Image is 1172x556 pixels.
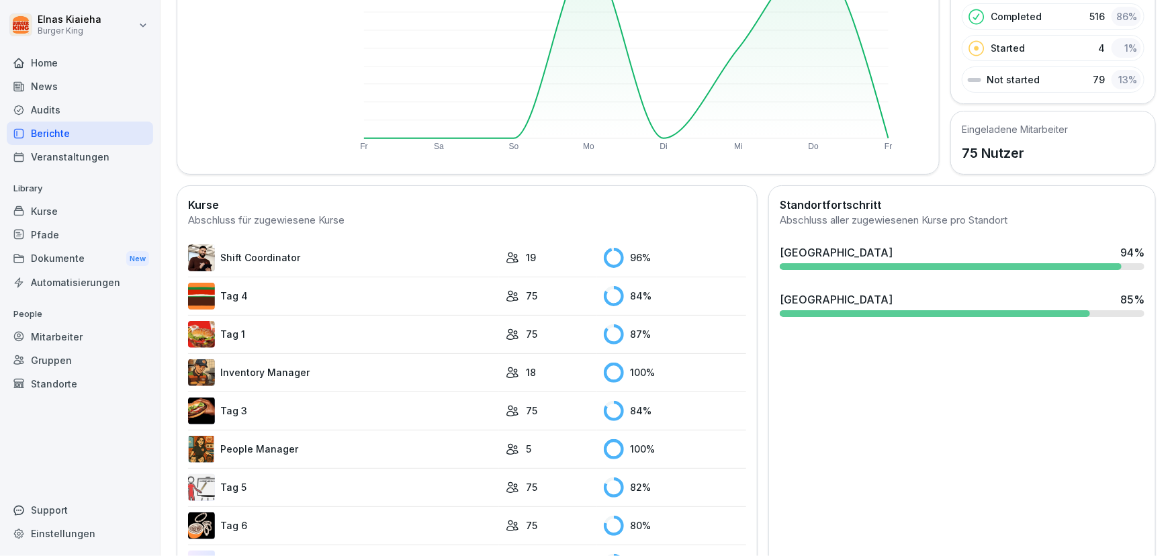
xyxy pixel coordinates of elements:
[526,289,537,303] p: 75
[7,498,153,522] div: Support
[188,283,215,310] img: a35kjdk9hf9utqmhbz0ibbvi.png
[38,14,101,26] p: Elnas Kiaieha
[526,442,531,456] p: 5
[735,142,743,151] text: Mi
[1089,9,1105,24] p: 516
[509,142,519,151] text: So
[7,178,153,199] p: Library
[604,516,747,536] div: 80 %
[7,325,153,349] a: Mitarbeiter
[1112,38,1141,58] div: 1 %
[7,122,153,145] a: Berichte
[526,404,537,418] p: 75
[1120,244,1144,261] div: 94 %
[188,359,215,386] img: o1h5p6rcnzw0lu1jns37xjxx.png
[188,512,499,539] a: Tag 6
[188,436,499,463] a: People Manager
[604,363,747,383] div: 100 %
[7,199,153,223] a: Kurse
[7,246,153,271] div: Dokumente
[962,122,1068,136] h5: Eingeladene Mitarbeiter
[991,9,1042,24] p: Completed
[1120,291,1144,308] div: 85 %
[188,436,215,463] img: xc3x9m9uz5qfs93t7kmvoxs4.png
[188,321,499,348] a: Tag 1
[7,75,153,98] a: News
[526,365,536,379] p: 18
[360,142,367,151] text: Fr
[1093,73,1105,87] p: 79
[1098,41,1105,55] p: 4
[188,398,499,424] a: Tag 3
[188,474,499,501] a: Tag 5
[774,239,1150,275] a: [GEOGRAPHIC_DATA]94%
[1112,70,1141,89] div: 13 %
[188,213,746,228] div: Abschluss für zugewiesene Kurse
[885,142,893,151] text: Fr
[188,197,746,213] h2: Kurse
[604,439,747,459] div: 100 %
[38,26,101,36] p: Burger King
[188,359,499,386] a: Inventory Manager
[188,398,215,424] img: cq6tslmxu1pybroki4wxmcwi.png
[126,251,149,267] div: New
[7,372,153,396] a: Standorte
[7,246,153,271] a: DokumenteNew
[774,286,1150,322] a: [GEOGRAPHIC_DATA]85%
[962,143,1068,163] p: 75 Nutzer
[188,474,215,501] img: vy1vuzxsdwx3e5y1d1ft51l0.png
[7,145,153,169] a: Veranstaltungen
[604,324,747,344] div: 87 %
[604,286,747,306] div: 84 %
[526,327,537,341] p: 75
[526,480,537,494] p: 75
[188,283,499,310] a: Tag 4
[188,244,215,271] img: q4kvd0p412g56irxfxn6tm8s.png
[780,197,1144,213] h2: Standortfortschritt
[526,518,537,532] p: 75
[7,522,153,545] a: Einstellungen
[604,248,747,268] div: 96 %
[780,244,893,261] div: [GEOGRAPHIC_DATA]
[780,291,893,308] div: [GEOGRAPHIC_DATA]
[434,142,444,151] text: Sa
[526,250,536,265] p: 19
[604,477,747,498] div: 82 %
[1112,7,1141,26] div: 86 %
[7,271,153,294] a: Automatisierungen
[7,349,153,372] a: Gruppen
[809,142,819,151] text: Do
[987,73,1040,87] p: Not started
[7,304,153,325] p: People
[780,213,1144,228] div: Abschluss aller zugewiesenen Kurse pro Standort
[7,51,153,75] a: Home
[188,321,215,348] img: kxzo5hlrfunza98hyv09v55a.png
[660,142,668,151] text: Di
[188,244,499,271] a: Shift Coordinator
[583,142,594,151] text: Mo
[991,41,1025,55] p: Started
[7,223,153,246] a: Pfade
[604,401,747,421] div: 84 %
[7,98,153,122] a: Audits
[188,512,215,539] img: rvamvowt7cu6mbuhfsogl0h5.png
